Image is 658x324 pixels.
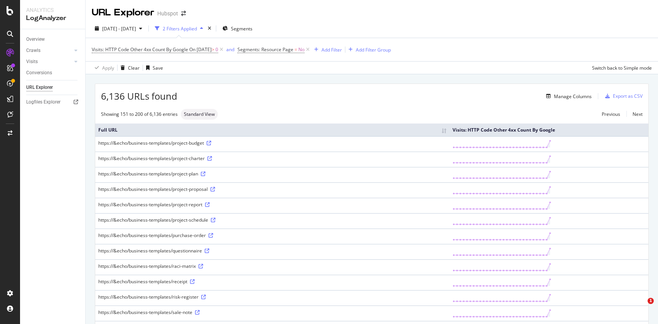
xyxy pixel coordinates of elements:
a: Logfiles Explorer [26,98,80,106]
span: Segments [231,25,252,32]
span: 1 [648,298,654,304]
span: No [298,44,305,55]
div: https://&echo/business-templates/project-proposal [98,186,446,192]
a: Previous [596,109,626,120]
div: neutral label [181,109,218,120]
span: Standard View [184,112,215,117]
div: https://&echo/business-templates/purchase-order [98,232,446,239]
div: https://&echo/business-templates/questionnaire [98,247,446,254]
a: Overview [26,35,80,43]
button: Save [143,62,163,74]
div: Showing 151 to 200 of 6,136 entries [101,111,178,117]
button: 2 Filters Applied [152,22,206,35]
div: Add Filter Group [356,47,391,53]
span: > [212,46,214,53]
div: https://&echo/business-templates/project-schedule [98,217,446,223]
div: https://&echo/business-templates/risk-register [98,294,446,300]
div: Apply [102,65,114,71]
div: Logfiles Explorer [26,98,61,106]
div: LogAnalyzer [26,14,79,23]
button: Manage Columns [543,92,592,101]
th: Full URL: activate to sort column ascending [95,124,449,136]
div: https://&echo/business-templates/receipt [98,278,446,285]
span: Visits: HTTP Code Other 4xx Count By Google [92,46,188,53]
button: Apply [92,62,114,74]
button: Segments [219,22,256,35]
span: 0 [215,44,218,55]
div: https://&echo/business-templates/project-budget [98,140,446,146]
a: Visits [26,58,72,66]
div: Add Filter [321,47,342,53]
span: [DATE] - [DATE] [102,25,136,32]
div: Manage Columns [554,93,592,100]
div: Analytics [26,6,79,14]
div: Switch back to Simple mode [592,65,652,71]
a: URL Explorer [26,84,80,92]
th: Visits: HTTP Code Other 4xx Count By Google [449,124,648,136]
iframe: Intercom live chat [632,298,650,316]
div: https://&echo/business-templates/project-charter [98,155,446,162]
div: URL Explorer [26,84,53,92]
div: 2 Filters Applied [163,25,197,32]
div: Overview [26,35,45,43]
div: times [206,25,213,32]
div: Save [153,65,163,71]
div: Crawls [26,47,40,55]
a: Next [626,109,643,120]
button: Add Filter Group [345,45,391,54]
div: URL Explorer [92,6,154,19]
div: Conversions [26,69,52,77]
span: 6,136 URLs found [101,90,177,103]
div: Export as CSV [613,93,643,99]
button: and [226,46,234,53]
div: https://&echo/business-templates/project-report [98,201,446,208]
span: = [295,46,297,53]
div: https://&echo/business-templates/raci-matrix [98,263,446,269]
div: https://&echo/business-templates/project-plan [98,170,446,177]
div: arrow-right-arrow-left [181,11,186,16]
button: Switch back to Simple mode [589,62,652,74]
div: Hubspot [157,10,178,17]
div: Visits [26,58,38,66]
button: Add Filter [311,45,342,54]
div: https://&echo/business-templates/sale-note [98,309,446,316]
button: Clear [118,62,140,74]
a: Crawls [26,47,72,55]
span: Segments: Resource Page [237,46,293,53]
span: On [DATE] [189,46,212,53]
a: Conversions [26,69,80,77]
button: Export as CSV [602,90,643,102]
button: [DATE] - [DATE] [92,22,145,35]
div: Clear [128,65,140,71]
